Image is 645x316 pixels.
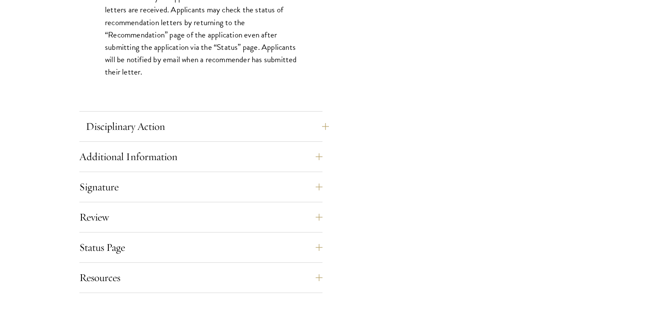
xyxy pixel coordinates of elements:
[79,207,322,227] button: Review
[79,147,322,167] button: Additional Information
[79,177,322,197] button: Signature
[86,116,329,137] button: Disciplinary Action
[79,267,322,288] button: Resources
[79,237,322,258] button: Status Page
